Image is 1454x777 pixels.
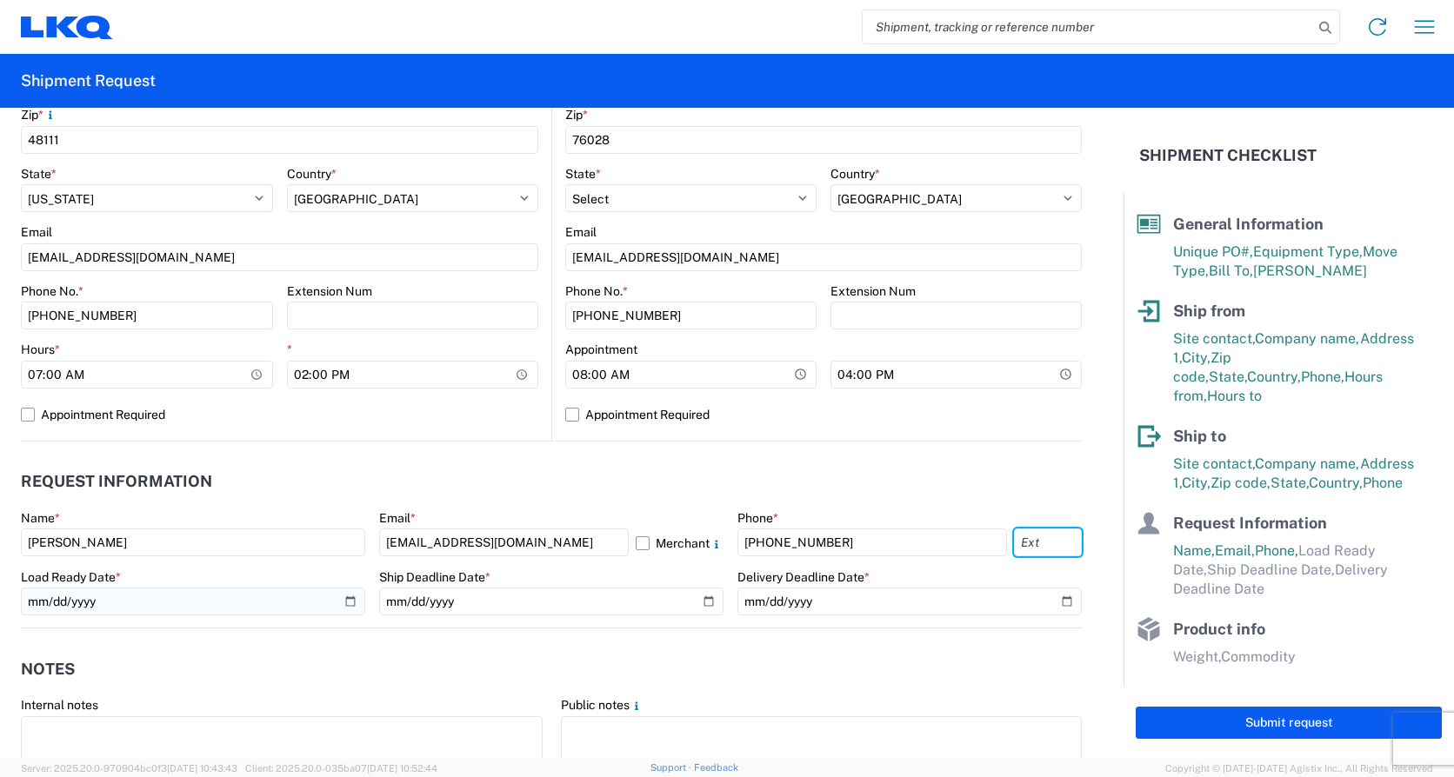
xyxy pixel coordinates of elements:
[21,473,212,490] h2: Request Information
[565,283,628,299] label: Phone No.
[1211,475,1271,491] span: Zip code,
[1247,369,1301,385] span: Country,
[367,763,437,774] span: [DATE] 10:52:44
[167,763,237,774] span: [DATE] 10:43:43
[1255,455,1360,472] span: Company name,
[21,697,98,713] label: Internal notes
[21,342,60,357] label: Hours
[1301,369,1344,385] span: Phone,
[379,510,416,526] label: Email
[1207,561,1335,578] span: Ship Deadline Date,
[21,763,237,774] span: Server: 2025.20.0-970904bc0f3
[565,224,597,240] label: Email
[1173,215,1324,233] span: General Information
[561,697,644,713] label: Public notes
[1014,528,1082,556] input: Ext
[1209,369,1247,385] span: State,
[1209,262,1253,279] span: Bill To,
[1182,349,1211,366] span: City,
[1173,514,1327,532] span: Request Information
[21,569,121,585] label: Load Ready Date
[21,107,57,123] label: Zip
[245,763,437,774] span: Client: 2025.20.0-035ba07
[21,661,75,678] h2: Notes
[565,107,588,123] label: Zip
[1173,542,1215,559] span: Name,
[21,224,52,240] label: Email
[737,510,778,526] label: Phone
[830,283,916,299] label: Extension Num
[21,283,83,299] label: Phone No.
[565,342,637,357] label: Appointment
[1253,243,1363,260] span: Equipment Type,
[21,70,156,91] h2: Shipment Request
[1255,542,1298,559] span: Phone,
[636,528,724,556] label: Merchant
[1173,243,1253,260] span: Unique PO#,
[1363,475,1403,491] span: Phone
[1173,620,1265,638] span: Product info
[287,283,372,299] label: Extension Num
[1173,427,1226,445] span: Ship to
[1136,707,1442,739] button: Submit request
[1221,648,1296,665] span: Commodity
[1173,330,1255,347] span: Site contact,
[379,569,490,585] label: Ship Deadline Date
[565,166,601,182] label: State
[737,569,870,585] label: Delivery Deadline Date
[1207,388,1262,404] span: Hours to
[863,10,1313,43] input: Shipment, tracking or reference number
[1139,145,1317,166] h2: Shipment Checklist
[1173,302,1245,320] span: Ship from
[1165,760,1433,776] span: Copyright © [DATE]-[DATE] Agistix Inc., All Rights Reserved
[1215,542,1255,559] span: Email,
[1253,262,1367,279] span: [PERSON_NAME]
[694,762,738,773] a: Feedback
[21,166,57,182] label: State
[1255,330,1360,347] span: Company name,
[565,401,1082,428] label: Appointment Required
[1173,455,1255,472] span: Site contact,
[21,401,538,428] label: Appointment Required
[1271,475,1309,491] span: State,
[830,166,880,182] label: Country
[287,166,337,182] label: Country
[21,510,60,526] label: Name
[1173,648,1221,665] span: Weight,
[650,762,694,773] a: Support
[1309,475,1363,491] span: Country,
[1182,475,1211,491] span: City,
